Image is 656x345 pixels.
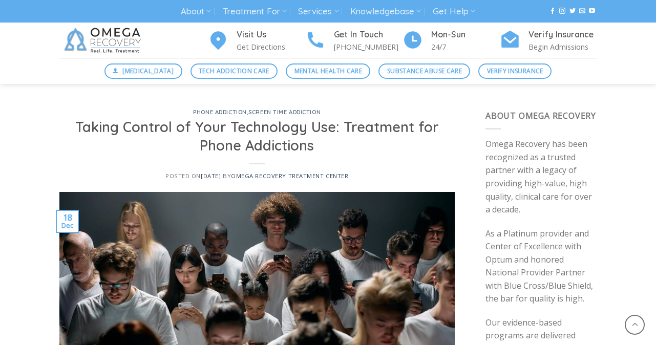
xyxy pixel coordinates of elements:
a: Verify Insurance [478,63,552,79]
a: Follow on Facebook [549,8,556,15]
p: Begin Admissions [528,41,597,53]
span: by [223,172,349,180]
span: Verify Insurance [487,66,543,76]
a: Go to top [625,315,645,335]
h4: Mon-Sun [431,28,500,41]
a: Substance Abuse Care [378,63,470,79]
a: screen time addiction [248,109,321,116]
a: Knowledgebase [350,2,421,21]
p: 24/7 [431,41,500,53]
a: Tech Addiction Care [191,63,278,79]
a: [DATE] [201,172,221,180]
a: [MEDICAL_DATA] [104,63,182,79]
a: Send us an email [579,8,585,15]
a: Verify Insurance Begin Admissions [500,28,597,53]
span: Substance Abuse Care [387,66,462,76]
p: Get Directions [237,41,305,53]
a: phone addiction [193,109,246,116]
span: Posted on [165,172,221,180]
h4: Verify Insurance [528,28,597,41]
a: Get Help [433,2,475,21]
img: Omega Recovery [59,23,149,58]
a: Omega Recovery Treatment Center [231,172,348,180]
span: [MEDICAL_DATA] [122,66,174,76]
h4: Visit Us [237,28,305,41]
p: [PHONE_NUMBER] [334,41,403,53]
a: Mental Health Care [286,63,370,79]
h1: Taking Control of Your Technology Use: Treatment for Phone Addictions [72,118,443,155]
p: Omega Recovery has been recognized as a trusted partner with a legacy of providing high-value, hi... [485,138,597,217]
a: Follow on YouTube [589,8,595,15]
span: Mental Health Care [294,66,362,76]
h4: Get In Touch [334,28,403,41]
h6: , [72,110,443,116]
a: About [181,2,211,21]
a: Visit Us Get Directions [208,28,305,53]
span: About Omega Recovery [485,110,596,121]
a: Follow on Instagram [559,8,565,15]
a: Services [298,2,338,21]
a: Follow on Twitter [569,8,576,15]
a: Treatment For [223,2,287,21]
span: Tech Addiction Care [199,66,269,76]
p: As a Platinum provider and Center of Excellence with Optum and honored National Provider Partner ... [485,227,597,306]
a: Get In Touch [PHONE_NUMBER] [305,28,403,53]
